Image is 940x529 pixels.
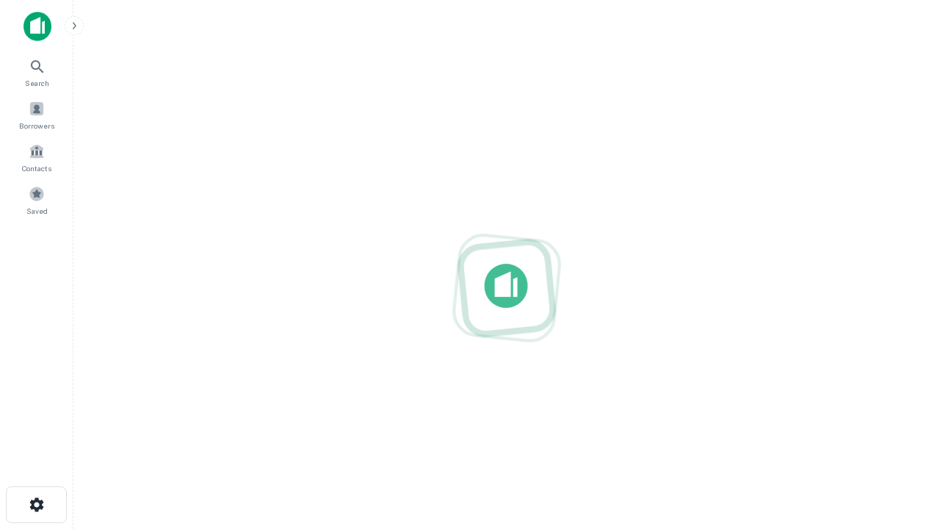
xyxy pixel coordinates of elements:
span: Saved [26,205,48,217]
a: Saved [4,180,69,220]
a: Borrowers [4,95,69,134]
a: Contacts [4,137,69,177]
span: Borrowers [19,120,54,132]
span: Contacts [22,162,51,174]
a: Search [4,52,69,92]
img: capitalize-icon.png [23,12,51,41]
span: Search [25,77,49,89]
iframe: Chat Widget [867,364,940,435]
